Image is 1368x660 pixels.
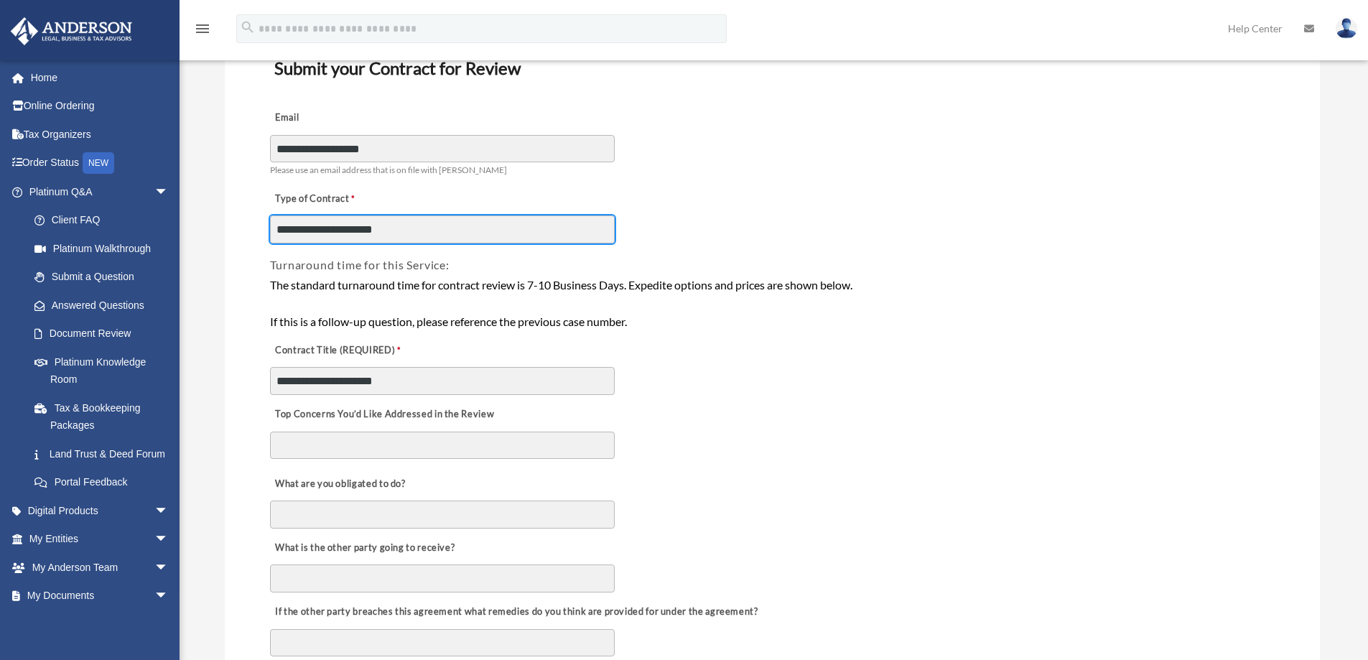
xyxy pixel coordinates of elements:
[20,234,190,263] a: Platinum Walkthrough
[20,320,183,348] a: Document Review
[270,538,459,558] label: What is the other party going to receive?
[10,92,190,121] a: Online Ordering
[154,177,183,207] span: arrow_drop_down
[6,17,136,45] img: Anderson Advisors Platinum Portal
[154,525,183,554] span: arrow_drop_down
[270,340,414,361] label: Contract Title (REQUIRED)
[10,177,190,206] a: Platinum Q&Aarrow_drop_down
[20,263,190,292] a: Submit a Question
[10,149,190,178] a: Order StatusNEW
[10,525,190,554] a: My Entitiesarrow_drop_down
[20,291,190,320] a: Answered Questions
[270,189,414,209] label: Type of Contract
[270,602,762,622] label: If the other party breaches this agreement what remedies do you think are provided for under the ...
[20,468,190,497] a: Portal Feedback
[154,582,183,611] span: arrow_drop_down
[20,440,190,468] a: Land Trust & Deed Forum
[10,120,190,149] a: Tax Organizers
[270,108,414,129] label: Email
[270,474,414,494] label: What are you obligated to do?
[10,496,190,525] a: Digital Productsarrow_drop_down
[194,25,211,37] a: menu
[83,152,114,174] div: NEW
[10,610,190,638] a: Online Learningarrow_drop_down
[270,276,1275,331] div: The standard turnaround time for contract review is 7-10 Business Days. Expedite options and pric...
[240,19,256,35] i: search
[1336,18,1357,39] img: User Pic
[20,206,190,235] a: Client FAQ
[270,404,498,424] label: Top Concerns You’d Like Addressed in the Review
[269,53,1276,83] h3: Submit your Contract for Review
[10,582,190,610] a: My Documentsarrow_drop_down
[154,553,183,582] span: arrow_drop_down
[194,20,211,37] i: menu
[270,258,450,271] span: Turnaround time for this Service:
[10,553,190,582] a: My Anderson Teamarrow_drop_down
[270,164,507,175] span: Please use an email address that is on file with [PERSON_NAME]
[20,348,190,394] a: Platinum Knowledge Room
[154,496,183,526] span: arrow_drop_down
[10,63,190,92] a: Home
[20,394,190,440] a: Tax & Bookkeeping Packages
[154,610,183,639] span: arrow_drop_down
